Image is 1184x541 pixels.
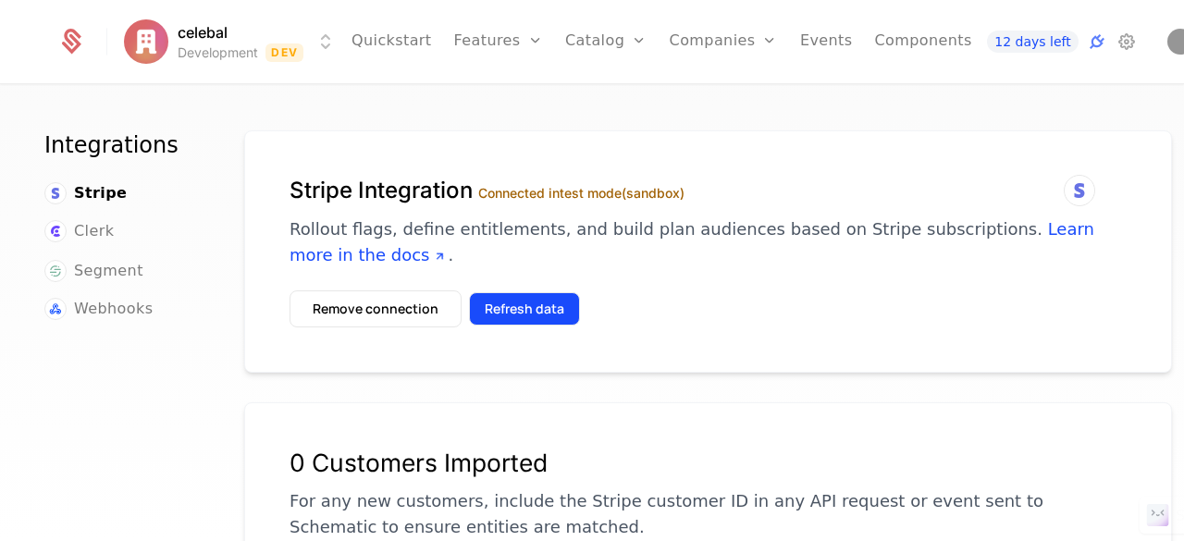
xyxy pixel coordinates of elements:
span: Dev [265,43,303,62]
img: celebal [124,19,168,64]
p: Rollout flags, define entitlements, and build plan audiences based on Stripe subscriptions. . [290,216,1127,268]
span: Segment [74,260,143,282]
span: Webhooks [74,298,153,320]
button: Remove connection [290,290,462,327]
a: Integrations [1086,31,1108,53]
nav: Main [44,130,200,321]
a: Segment [44,260,143,282]
span: Clerk [74,220,114,242]
p: For any new customers, include the Stripe customer ID in any API request or event sent to Schemat... [290,488,1127,540]
a: 12 days left [987,31,1078,53]
label: Connected in test mode (sandbox) [478,185,684,201]
a: Stripe [44,182,127,204]
span: Stripe [74,182,127,204]
span: celebal [178,21,228,43]
a: Settings [1116,31,1138,53]
button: Refresh data [469,292,580,326]
h1: Integrations [44,130,200,160]
button: Select environment [129,21,337,62]
h1: Stripe Integration [290,176,1127,205]
div: 0 Customers Imported [290,448,1127,477]
a: Webhooks [44,298,153,320]
div: Development [178,43,258,62]
a: Clerk [44,220,114,242]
